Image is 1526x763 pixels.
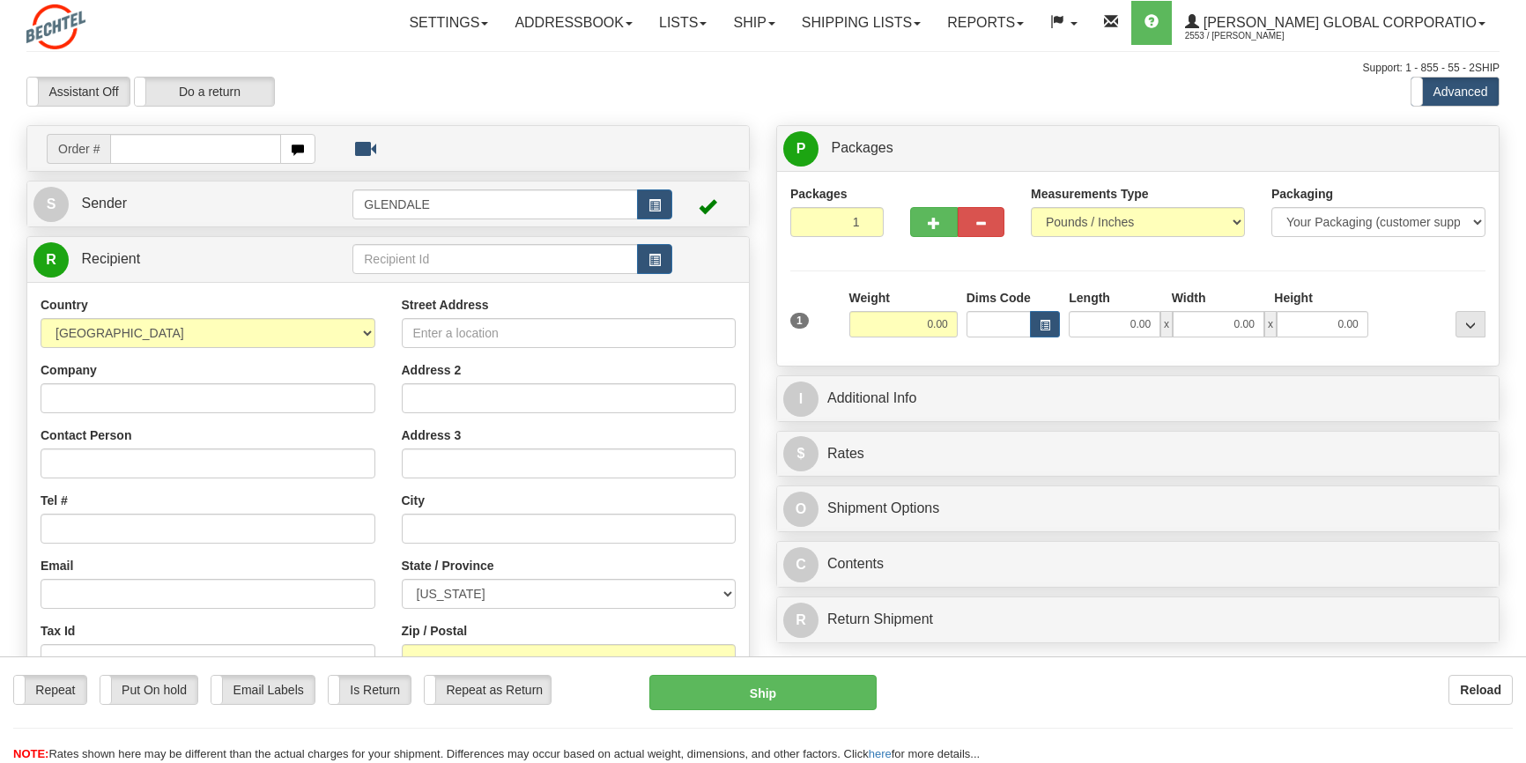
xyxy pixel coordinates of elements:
label: Dims Code [967,289,1031,307]
label: Repeat as Return [425,676,551,704]
span: x [1264,311,1277,337]
label: Is Return [329,676,411,704]
span: R [783,603,819,638]
a: Reports [934,1,1037,45]
label: City [402,492,425,509]
span: 1 [790,313,809,329]
label: Length [1069,289,1110,307]
label: Email [41,557,73,574]
a: Ship [720,1,788,45]
label: Repeat [14,676,86,704]
a: OShipment Options [783,491,1493,527]
label: Zip / Postal [402,622,468,640]
img: logo2553.jpg [26,4,85,49]
label: Address 3 [402,426,462,444]
label: Put On hold [100,676,198,704]
label: Advanced [1411,78,1499,106]
label: Email Labels [211,676,315,704]
label: Packages [790,185,848,203]
a: CContents [783,546,1493,582]
span: [PERSON_NAME] Global Corporatio [1199,15,1477,30]
a: Lists [646,1,720,45]
span: 2553 / [PERSON_NAME] [1185,27,1317,45]
label: Measurements Type [1031,185,1149,203]
span: x [1160,311,1173,337]
label: Company [41,361,97,379]
label: Contact Person [41,426,131,444]
label: Assistant Off [27,78,130,106]
b: Reload [1460,683,1501,697]
a: S Sender [33,186,352,222]
span: S [33,187,69,222]
input: Sender Id [352,189,637,219]
label: Country [41,296,88,314]
label: Street Address [402,296,489,314]
input: Recipient Id [352,244,637,274]
label: State / Province [402,557,494,574]
input: Enter a location [402,318,737,348]
a: [PERSON_NAME] Global Corporatio 2553 / [PERSON_NAME] [1172,1,1499,45]
label: Tel # [41,492,68,509]
span: Packages [831,140,893,155]
a: IAdditional Info [783,381,1493,417]
button: Reload [1448,675,1513,705]
span: $ [783,436,819,471]
a: Settings [396,1,501,45]
label: Do a return [135,78,274,106]
label: Weight [849,289,890,307]
span: O [783,492,819,527]
span: Recipient [81,251,140,266]
label: Width [1172,289,1206,307]
span: C [783,547,819,582]
a: Addressbook [501,1,646,45]
a: P Packages [783,130,1493,167]
label: Tax Id [41,622,75,640]
span: I [783,381,819,417]
span: P [783,131,819,167]
span: R [33,242,69,278]
label: Packaging [1271,185,1333,203]
span: Order # [47,134,110,164]
div: ... [1456,311,1485,337]
a: $Rates [783,436,1493,472]
a: R Recipient [33,241,317,278]
a: Shipping lists [789,1,934,45]
button: Ship [649,675,878,710]
a: here [869,747,892,760]
span: NOTE: [13,747,48,760]
span: Sender [81,196,127,211]
label: Height [1274,289,1313,307]
label: Address 2 [402,361,462,379]
div: Support: 1 - 855 - 55 - 2SHIP [26,61,1500,76]
a: RReturn Shipment [783,602,1493,638]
